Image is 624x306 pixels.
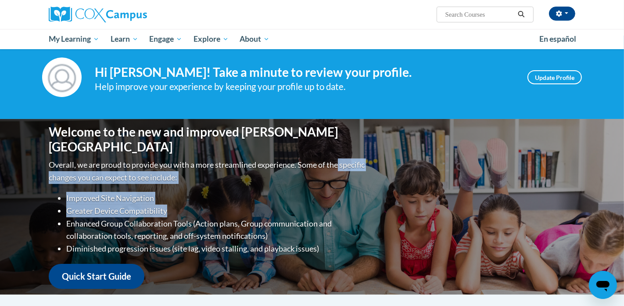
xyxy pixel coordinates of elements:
li: Diminished progression issues (site lag, video stalling, and playback issues) [66,242,367,255]
iframe: Button to launch messaging window [589,271,617,299]
span: En español [539,34,576,43]
div: Main menu [36,29,588,49]
button: Account Settings [549,7,575,21]
input: Search Courses [445,9,515,20]
span: About [240,34,269,44]
img: Profile Image [42,58,82,97]
a: My Learning [43,29,105,49]
p: Overall, we are proud to provide you with a more streamlined experience. Some of the specific cha... [49,158,367,184]
a: Explore [188,29,234,49]
span: Explore [194,34,229,44]
a: En español [534,30,582,48]
a: Quick Start Guide [49,264,144,289]
a: Learn [105,29,144,49]
h4: Hi [PERSON_NAME]! Take a minute to review your profile. [95,65,514,80]
li: Improved Site Navigation [66,192,367,205]
a: Update Profile [527,70,582,84]
a: Cox Campus [49,7,215,22]
span: Learn [111,34,138,44]
a: Engage [143,29,188,49]
li: Enhanced Group Collaboration Tools (Action plans, Group communication and collaboration tools, re... [66,217,367,243]
img: Cox Campus [49,7,147,22]
li: Greater Device Compatibility [66,205,367,217]
div: Help improve your experience by keeping your profile up to date. [95,79,514,94]
span: My Learning [49,34,99,44]
button: Search [515,9,528,20]
h1: Welcome to the new and improved [PERSON_NAME][GEOGRAPHIC_DATA] [49,125,367,154]
span: Engage [149,34,182,44]
a: About [234,29,276,49]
